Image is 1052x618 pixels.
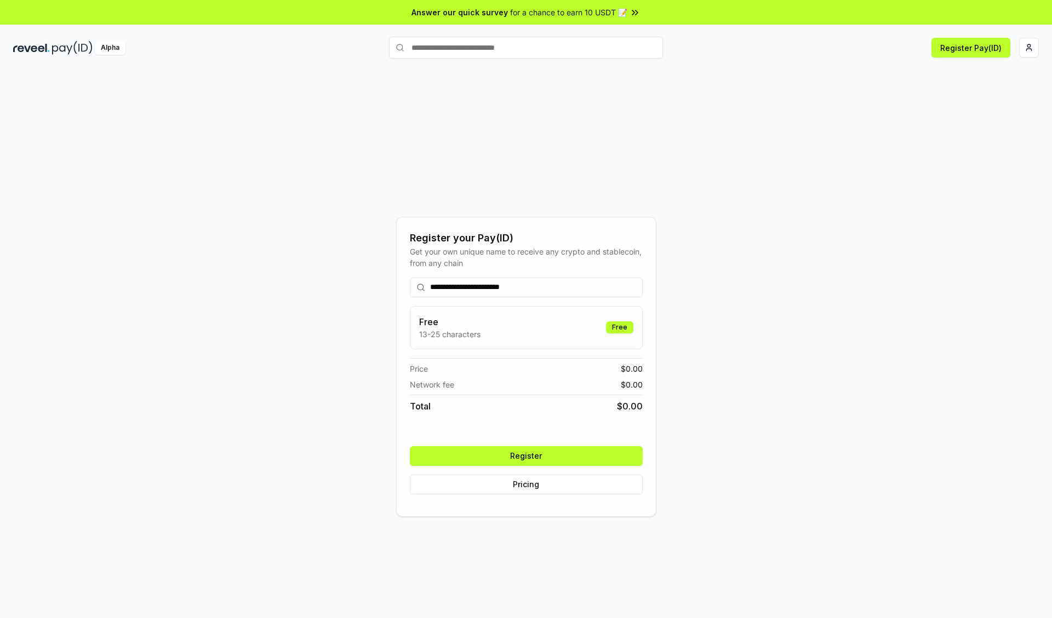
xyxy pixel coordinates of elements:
[95,41,125,55] div: Alpha
[419,328,481,340] p: 13-25 characters
[621,363,643,374] span: $ 0.00
[510,7,627,18] span: for a chance to earn 10 USDT 📝
[410,230,643,246] div: Register your Pay(ID)
[13,41,50,55] img: reveel_dark
[410,379,454,390] span: Network fee
[419,315,481,328] h3: Free
[410,400,431,413] span: Total
[410,475,643,494] button: Pricing
[931,38,1010,57] button: Register Pay(ID)
[621,379,643,390] span: $ 0.00
[617,400,643,413] span: $ 0.00
[410,446,643,466] button: Register
[52,41,93,55] img: pay_id
[410,363,428,374] span: Price
[606,321,633,333] div: Free
[410,246,643,269] div: Get your own unique name to receive any crypto and stablecoin, from any chain
[411,7,508,18] span: Answer our quick survey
